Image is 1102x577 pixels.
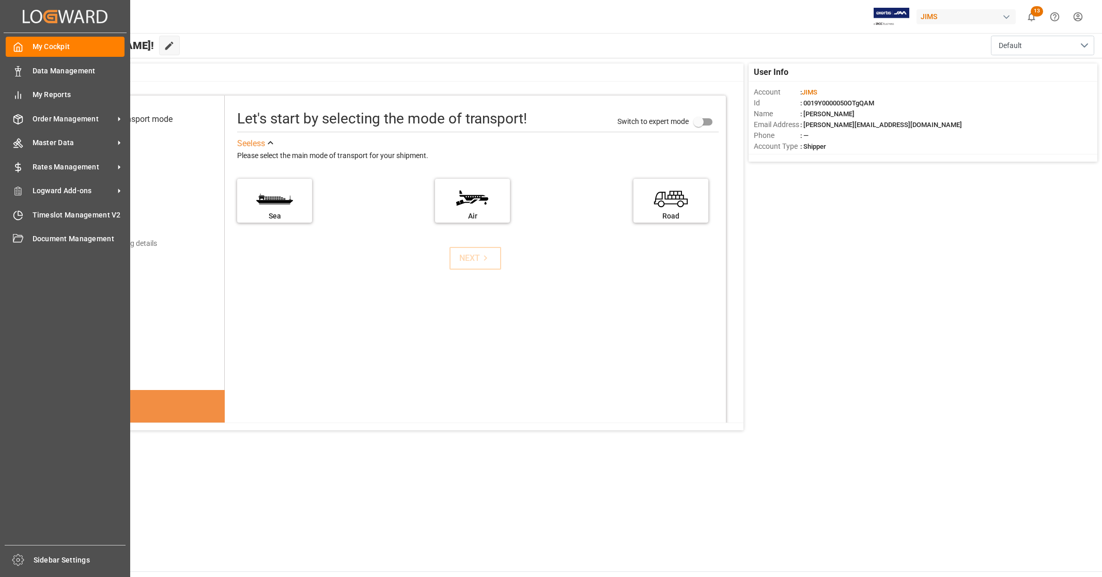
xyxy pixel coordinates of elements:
[800,121,962,129] span: : [PERSON_NAME][EMAIL_ADDRESS][DOMAIN_NAME]
[800,110,855,118] span: : [PERSON_NAME]
[237,137,265,150] div: See less
[1043,5,1066,28] button: Help Center
[1031,6,1043,17] span: 13
[754,98,800,108] span: Id
[754,87,800,98] span: Account
[43,36,154,55] span: Hello [PERSON_NAME]!
[754,141,800,152] span: Account Type
[639,211,703,222] div: Road
[917,9,1016,24] div: JIMS
[800,132,809,139] span: : —
[991,36,1094,55] button: open menu
[6,229,125,249] a: Document Management
[754,119,800,130] span: Email Address
[242,211,307,222] div: Sea
[800,143,826,150] span: : Shipper
[33,41,125,52] span: My Cockpit
[617,117,689,125] span: Switch to expert mode
[1020,5,1043,28] button: show 13 new notifications
[33,162,114,173] span: Rates Management
[92,113,173,126] div: Select transport mode
[6,85,125,105] a: My Reports
[6,37,125,57] a: My Cockpit
[800,88,817,96] span: :
[33,233,125,244] span: Document Management
[33,137,114,148] span: Master Data
[800,99,874,107] span: : 0019Y0000050OTgQAM
[237,150,719,162] div: Please select the main mode of transport for your shipment.
[34,555,126,566] span: Sidebar Settings
[33,66,125,76] span: Data Management
[874,8,909,26] img: Exertis%20JAM%20-%20Email%20Logo.jpg_1722504956.jpg
[33,89,125,100] span: My Reports
[33,114,114,124] span: Order Management
[802,88,817,96] span: JIMS
[237,108,527,130] div: Let's start by selecting the mode of transport!
[754,130,800,141] span: Phone
[754,108,800,119] span: Name
[33,185,114,196] span: Logward Add-ons
[6,60,125,81] a: Data Management
[440,211,505,222] div: Air
[999,40,1022,51] span: Default
[459,252,491,264] div: NEXT
[449,247,501,270] button: NEXT
[754,66,788,79] span: User Info
[33,210,125,221] span: Timeslot Management V2
[6,205,125,225] a: Timeslot Management V2
[917,7,1020,26] button: JIMS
